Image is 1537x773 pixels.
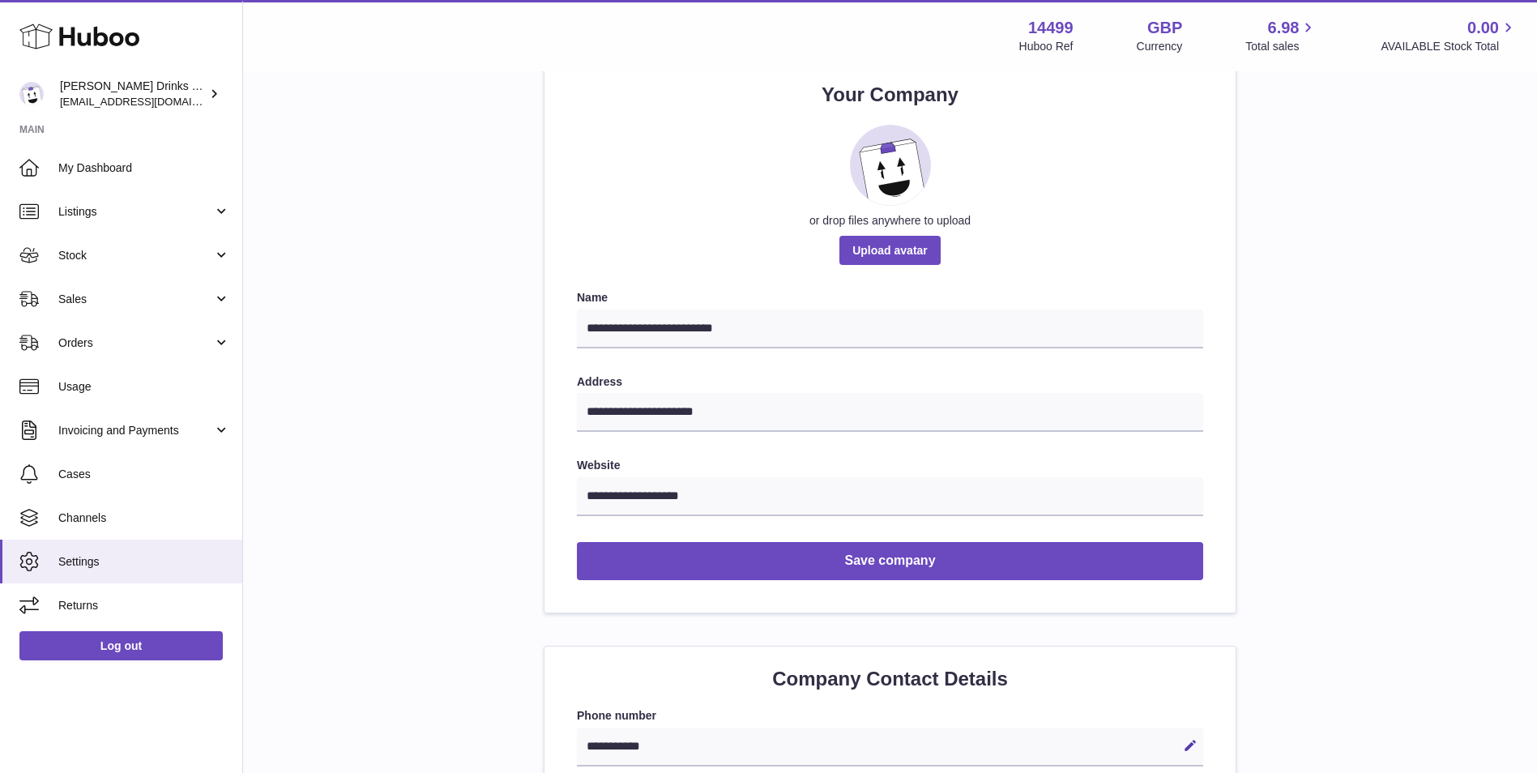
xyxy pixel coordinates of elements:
label: Phone number [577,708,1203,724]
span: Stock [58,248,213,263]
span: Invoicing and Payments [58,423,213,438]
label: Address [577,374,1203,390]
strong: GBP [1147,17,1182,39]
strong: 14499 [1028,17,1074,39]
span: Channels [58,510,230,526]
span: Total sales [1245,39,1317,54]
span: [EMAIL_ADDRESS][DOMAIN_NAME] [60,95,238,108]
span: My Dashboard [58,160,230,176]
img: internalAdmin-14499@internal.huboo.com [19,82,44,106]
a: 0.00 AVAILABLE Stock Total [1381,17,1518,54]
span: Orders [58,335,213,351]
h2: Company Contact Details [577,666,1203,692]
span: Usage [58,379,230,395]
span: Cases [58,467,230,482]
img: placeholder_image.svg [850,125,931,206]
h2: Your Company [577,82,1203,108]
span: Upload avatar [839,236,941,265]
div: or drop files anywhere to upload [577,213,1203,228]
label: Website [577,458,1203,473]
a: Log out [19,631,223,660]
span: 6.98 [1268,17,1300,39]
span: Listings [58,204,213,220]
span: Settings [58,554,230,570]
div: Currency [1137,39,1183,54]
label: Name [577,290,1203,305]
span: AVAILABLE Stock Total [1381,39,1518,54]
span: 0.00 [1467,17,1499,39]
a: 6.98 Total sales [1245,17,1317,54]
button: Save company [577,542,1203,580]
div: [PERSON_NAME] Drinks LTD (t/a Zooz) [60,79,206,109]
span: Sales [58,292,213,307]
div: Huboo Ref [1019,39,1074,54]
span: Returns [58,598,230,613]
